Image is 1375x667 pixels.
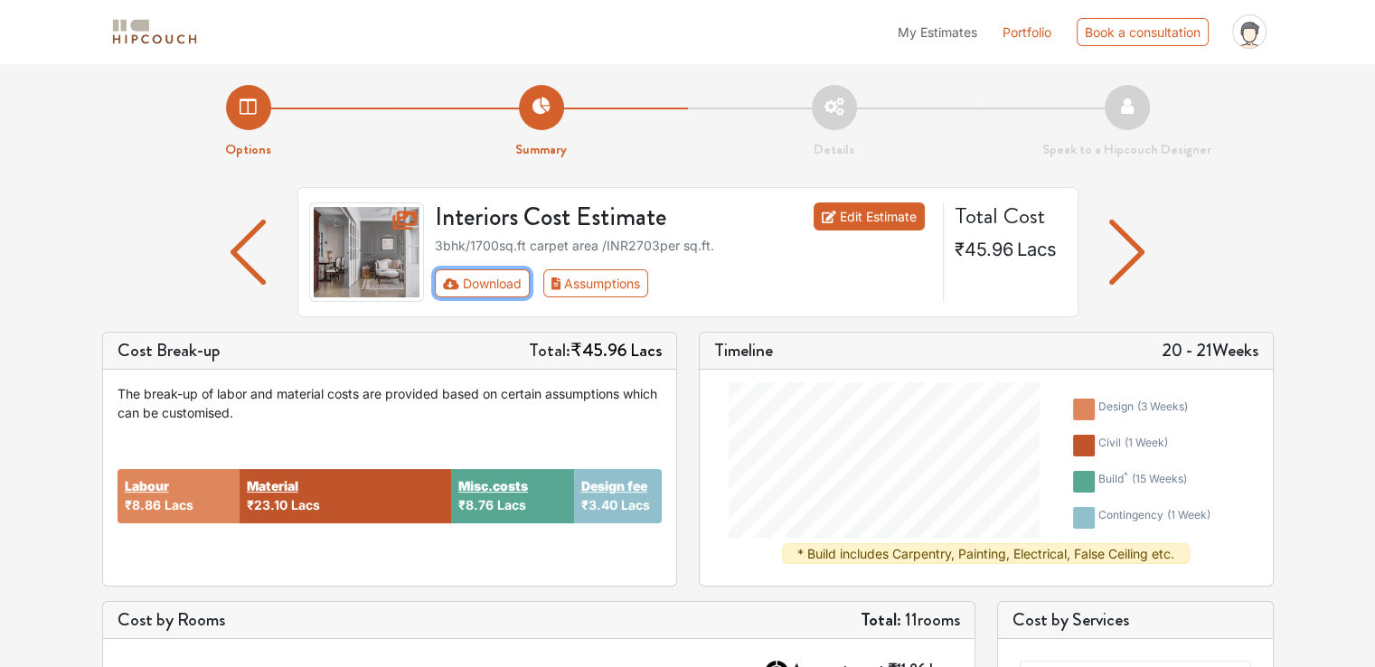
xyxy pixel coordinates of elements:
[231,220,266,285] img: arrow left
[435,236,932,255] div: 3bhk / 1700 sq.ft carpet area /INR 2703 per sq.ft.
[225,139,271,159] strong: Options
[898,24,977,40] span: My Estimates
[291,497,320,512] span: Lacs
[424,202,769,233] h3: Interiors Cost Estimate
[435,269,932,297] div: Toolbar with button groups
[1132,472,1187,485] span: ( 15 weeks )
[1098,399,1188,420] div: design
[1167,508,1210,521] span: ( 1 week )
[570,337,626,363] span: ₹45.96
[1098,471,1187,493] div: build
[1098,507,1210,529] div: contingency
[529,340,662,362] h5: Total:
[1125,436,1168,449] span: ( 1 week )
[458,497,494,512] span: ₹8.76
[955,239,1013,260] span: ₹45.96
[458,476,528,495] button: Misc.costs
[1098,435,1168,456] div: civil
[247,476,298,495] button: Material
[621,497,650,512] span: Lacs
[1109,220,1144,285] img: arrow left
[118,340,221,362] h5: Cost Break-up
[1162,340,1258,362] h5: 20 - 21 Weeks
[581,476,647,495] button: Design fee
[861,606,901,633] strong: Total:
[543,269,649,297] button: Assumptions
[581,497,617,512] span: ₹3.40
[435,269,663,297] div: First group
[1012,609,1258,631] h5: Cost by Services
[515,139,567,159] strong: Summary
[109,12,200,52] span: logo-horizontal.svg
[814,139,854,159] strong: Details
[309,202,425,302] img: gallery
[125,497,161,512] span: ₹8.86
[861,609,960,631] h5: 11 rooms
[714,340,773,362] h5: Timeline
[1017,239,1057,260] span: Lacs
[109,16,200,48] img: logo-horizontal.svg
[247,497,287,512] span: ₹23.10
[1003,23,1051,42] a: Portfolio
[497,497,526,512] span: Lacs
[1077,18,1209,46] div: Book a consultation
[955,202,1063,230] h4: Total Cost
[125,476,169,495] button: Labour
[118,384,662,422] div: The break-up of labor and material costs are provided based on certain assumptions which can be c...
[1137,399,1188,413] span: ( 3 weeks )
[814,202,925,230] a: Edit Estimate
[118,609,225,631] h5: Cost by Rooms
[165,497,193,512] span: Lacs
[782,543,1190,564] div: * Build includes Carpentry, Painting, Electrical, False Ceiling etc.
[1042,139,1211,159] strong: Speak to a Hipcouch Designer
[435,269,530,297] button: Download
[630,337,662,363] span: Lacs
